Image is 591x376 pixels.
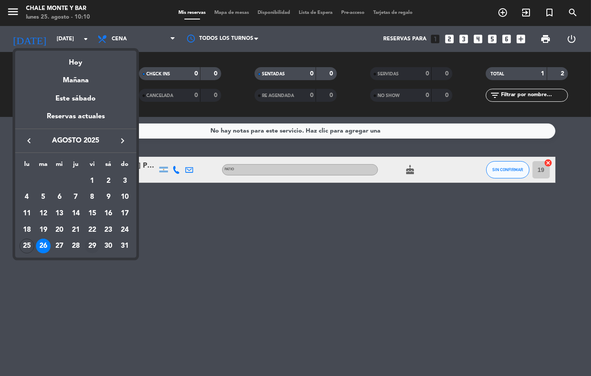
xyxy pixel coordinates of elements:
td: 3 de agosto de 2025 [116,173,133,189]
td: 17 de agosto de 2025 [116,205,133,222]
th: miércoles [51,159,68,173]
td: 4 de agosto de 2025 [19,189,35,205]
div: 25 [19,239,34,253]
td: 14 de agosto de 2025 [68,205,84,222]
th: lunes [19,159,35,173]
div: 19 [36,223,51,237]
td: 29 de agosto de 2025 [84,238,100,254]
div: 3 [117,174,132,188]
i: keyboard_arrow_right [117,136,128,146]
div: 15 [85,206,100,221]
i: keyboard_arrow_left [24,136,34,146]
th: martes [35,159,52,173]
td: 27 de agosto de 2025 [51,238,68,254]
div: Este sábado [15,87,136,111]
td: 8 de agosto de 2025 [84,189,100,205]
div: 14 [68,206,83,221]
div: 16 [101,206,116,221]
div: 2 [101,174,116,188]
td: 1 de agosto de 2025 [84,173,100,189]
td: 22 de agosto de 2025 [84,222,100,238]
td: 9 de agosto de 2025 [100,189,117,205]
td: 18 de agosto de 2025 [19,222,35,238]
div: 29 [85,239,100,253]
div: Reservas actuales [15,111,136,129]
span: agosto 2025 [37,135,115,146]
th: domingo [116,159,133,173]
td: 15 de agosto de 2025 [84,205,100,222]
div: 27 [52,239,67,253]
td: 6 de agosto de 2025 [51,189,68,205]
div: 9 [101,190,116,204]
div: 17 [117,206,132,221]
div: 11 [19,206,34,221]
td: 26 de agosto de 2025 [35,238,52,254]
div: 12 [36,206,51,221]
th: viernes [84,159,100,173]
div: 24 [117,223,132,237]
div: 6 [52,190,67,204]
div: 23 [101,223,116,237]
td: 2 de agosto de 2025 [100,173,117,189]
div: 1 [85,174,100,188]
td: 31 de agosto de 2025 [116,238,133,254]
div: 4 [19,190,34,204]
div: 10 [117,190,132,204]
td: 24 de agosto de 2025 [116,222,133,238]
td: 10 de agosto de 2025 [116,189,133,205]
div: 7 [68,190,83,204]
div: 5 [36,190,51,204]
th: jueves [68,159,84,173]
div: 26 [36,239,51,253]
div: Mañana [15,68,136,86]
div: 22 [85,223,100,237]
div: 20 [52,223,67,237]
td: 28 de agosto de 2025 [68,238,84,254]
div: 28 [68,239,83,253]
td: AGO. [19,173,84,189]
div: 18 [19,223,34,237]
td: 21 de agosto de 2025 [68,222,84,238]
div: 30 [101,239,116,253]
th: sábado [100,159,117,173]
td: 30 de agosto de 2025 [100,238,117,254]
div: 31 [117,239,132,253]
td: 20 de agosto de 2025 [51,222,68,238]
div: 8 [85,190,100,204]
button: keyboard_arrow_right [115,135,130,146]
td: 23 de agosto de 2025 [100,222,117,238]
td: 19 de agosto de 2025 [35,222,52,238]
td: 12 de agosto de 2025 [35,205,52,222]
div: 21 [68,223,83,237]
button: keyboard_arrow_left [21,135,37,146]
td: 25 de agosto de 2025 [19,238,35,254]
td: 11 de agosto de 2025 [19,205,35,222]
div: 13 [52,206,67,221]
td: 13 de agosto de 2025 [51,205,68,222]
td: 5 de agosto de 2025 [35,189,52,205]
div: Hoy [15,51,136,68]
td: 7 de agosto de 2025 [68,189,84,205]
td: 16 de agosto de 2025 [100,205,117,222]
